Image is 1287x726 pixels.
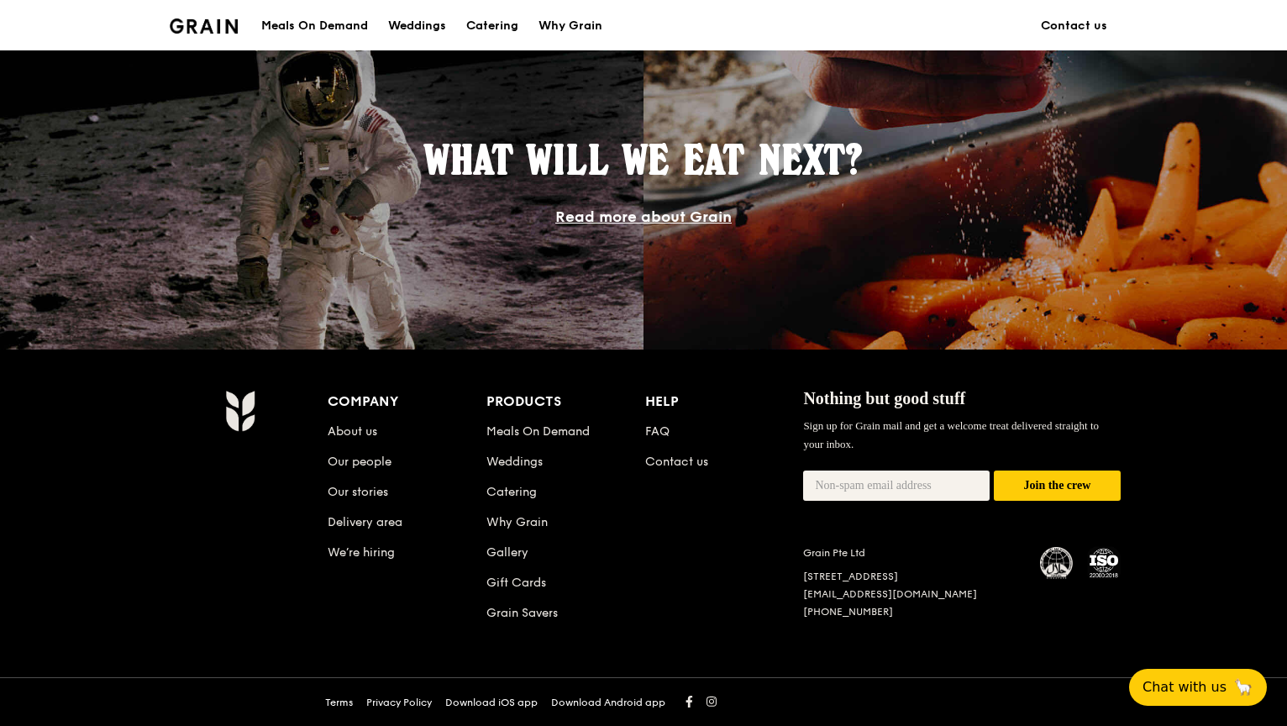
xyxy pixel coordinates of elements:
button: Join the crew [994,471,1121,502]
div: Why Grain [538,1,602,51]
span: What will we eat next? [424,135,863,184]
img: Grain [225,390,255,432]
button: Chat with us🦙 [1129,669,1267,706]
a: Catering [486,485,537,499]
div: Catering [466,1,518,51]
a: Download iOS app [445,696,538,709]
a: Weddings [486,455,543,469]
a: About us [328,424,377,439]
a: Delivery area [328,515,402,529]
a: Our stories [328,485,388,499]
img: Grain [170,18,238,34]
span: Nothing but good stuff [803,389,965,408]
span: Chat with us [1143,677,1227,697]
img: MUIS Halal Certified [1040,547,1074,581]
a: [PHONE_NUMBER] [803,606,893,618]
a: Gift Cards [486,576,546,590]
div: Help [645,390,804,413]
a: Contact us [1031,1,1117,51]
a: FAQ [645,424,670,439]
img: ISO Certified [1087,546,1121,580]
a: Why Grain [528,1,612,51]
a: Privacy Policy [366,696,432,709]
a: Terms [325,696,353,709]
div: Products [486,390,645,413]
a: Download Android app [551,696,665,709]
span: Sign up for Grain mail and get a welcome treat delivered straight to your inbox. [803,419,1099,450]
a: [EMAIL_ADDRESS][DOMAIN_NAME] [803,588,977,600]
div: Company [328,390,486,413]
a: Our people [328,455,391,469]
input: Non-spam email address [803,471,990,501]
a: Read more about Grain [555,208,732,226]
div: Meals On Demand [261,1,368,51]
a: Contact us [645,455,708,469]
a: Gallery [486,545,528,560]
div: Weddings [388,1,446,51]
a: Grain Savers [486,606,558,620]
div: Grain Pte Ltd [803,546,1020,560]
a: We’re hiring [328,545,395,560]
a: Meals On Demand [486,424,590,439]
a: Why Grain [486,515,548,529]
div: [STREET_ADDRESS] [803,570,1020,583]
a: Catering [456,1,528,51]
a: Weddings [378,1,456,51]
span: 🦙 [1233,677,1253,697]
